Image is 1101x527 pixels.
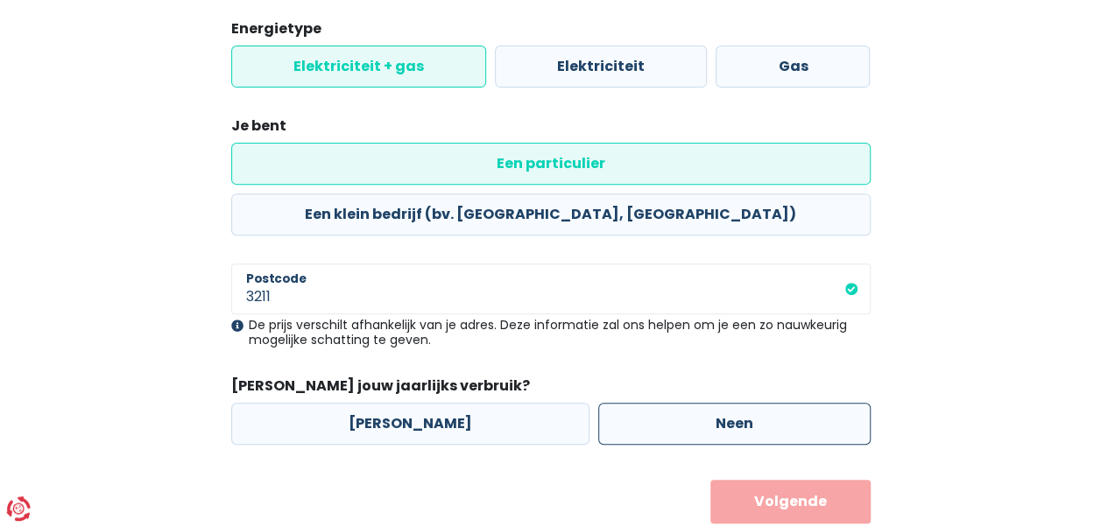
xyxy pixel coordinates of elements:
[231,376,871,403] legend: [PERSON_NAME] jouw jaarlijks verbruik?
[231,46,486,88] label: Elektriciteit + gas
[231,143,871,185] label: Een particulier
[231,116,871,143] legend: Je bent
[710,480,871,523] button: Volgende
[231,18,871,46] legend: Energietype
[231,263,871,314] input: 1000
[495,46,707,88] label: Elektriciteit
[231,403,589,445] label: [PERSON_NAME]
[598,403,871,445] label: Neen
[231,193,871,235] label: Een klein bedrijf (bv. [GEOGRAPHIC_DATA], [GEOGRAPHIC_DATA])
[716,46,870,88] label: Gas
[231,318,871,348] div: De prijs verschilt afhankelijk van je adres. Deze informatie zal ons helpen om je een zo nauwkeur...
